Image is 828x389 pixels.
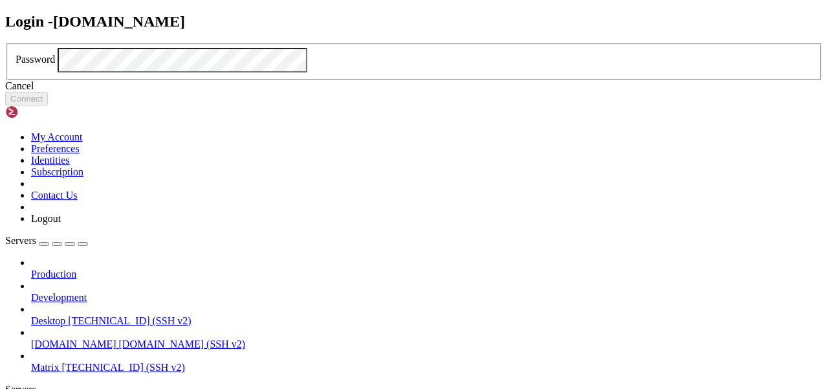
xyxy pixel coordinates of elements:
a: Preferences [31,143,80,154]
li: Production [31,257,823,280]
a: Matrix [TECHNICAL_ID] (SSH v2) [31,362,823,373]
li: Desktop [TECHNICAL_ID] (SSH v2) [31,304,823,327]
li: Development [31,280,823,304]
span: Production [31,269,76,280]
div: (0, 1) [5,16,10,27]
a: My Account [31,131,83,142]
span: [DOMAIN_NAME] [31,339,116,350]
a: Contact Us [31,190,78,201]
li: [DOMAIN_NAME] [DOMAIN_NAME] (SSH v2) [31,327,823,350]
h2: Login - [DOMAIN_NAME] [5,13,823,30]
span: [TECHNICAL_ID] (SSH v2) [68,315,191,326]
span: Servers [5,235,36,246]
label: Password [16,54,55,65]
a: Logout [31,213,61,224]
span: Development [31,292,87,303]
span: [TECHNICAL_ID] (SSH v2) [62,362,185,373]
a: Desktop [TECHNICAL_ID] (SSH v2) [31,315,823,327]
span: Desktop [31,315,65,326]
span: [DOMAIN_NAME] (SSH v2) [119,339,246,350]
button: Connect [5,92,48,106]
img: Shellngn [5,106,80,118]
a: Production [31,269,823,280]
div: Cancel [5,80,823,92]
li: Matrix [TECHNICAL_ID] (SSH v2) [31,350,823,373]
a: [DOMAIN_NAME] [DOMAIN_NAME] (SSH v2) [31,339,823,350]
x-row: Connecting [DOMAIN_NAME]... [5,5,659,16]
a: Subscription [31,166,83,177]
span: Matrix [31,362,60,373]
a: Development [31,292,823,304]
a: Identities [31,155,70,166]
a: Servers [5,235,88,246]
